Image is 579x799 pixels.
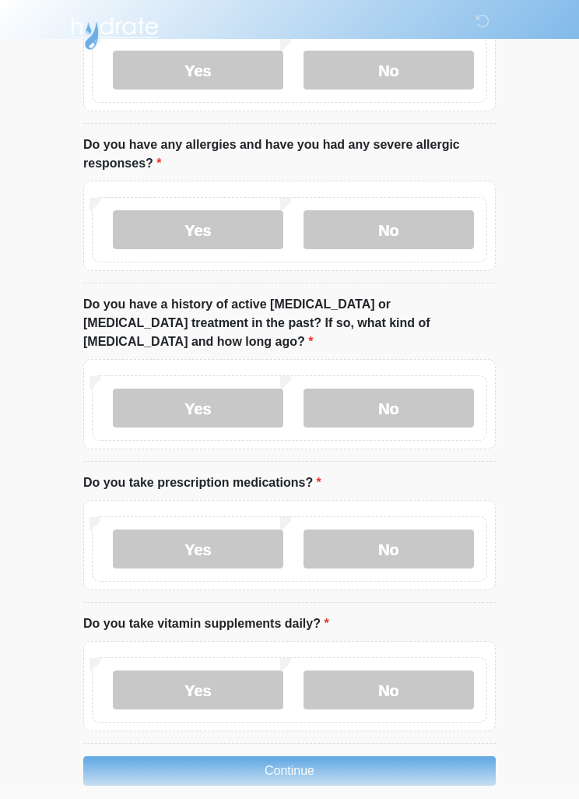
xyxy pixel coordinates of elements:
[83,756,496,786] button: Continue
[304,389,474,428] label: No
[304,671,474,709] label: No
[113,210,283,249] label: Yes
[113,530,283,568] label: Yes
[304,210,474,249] label: No
[113,671,283,709] label: Yes
[83,473,321,492] label: Do you take prescription medications?
[304,530,474,568] label: No
[83,614,329,633] label: Do you take vitamin supplements daily?
[113,389,283,428] label: Yes
[304,51,474,90] label: No
[113,51,283,90] label: Yes
[83,295,496,351] label: Do you have a history of active [MEDICAL_DATA] or [MEDICAL_DATA] treatment in the past? If so, wh...
[68,12,161,51] img: Hydrate IV Bar - Scottsdale Logo
[83,136,496,173] label: Do you have any allergies and have you had any severe allergic responses?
